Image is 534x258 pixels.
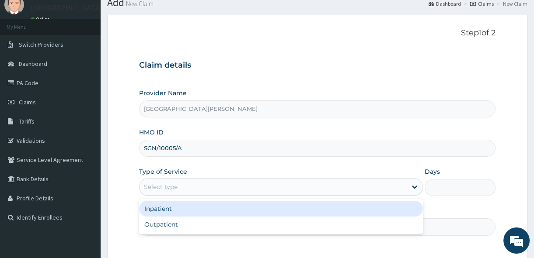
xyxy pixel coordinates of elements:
span: Dashboard [19,60,47,68]
div: Minimize live chat window [143,4,164,25]
div: Chat with us now [45,49,147,60]
label: Type of Service [139,167,187,176]
label: Provider Name [139,89,187,97]
label: Days [425,167,440,176]
small: New Claim [124,0,154,7]
label: HMO ID [139,128,164,137]
h3: Claim details [139,61,496,70]
p: Step 1 of 2 [139,28,496,38]
div: Outpatient [139,217,423,232]
span: Switch Providers [19,41,63,48]
img: d_794563401_company_1708531726252_794563401 [16,44,35,65]
span: Claims [19,98,36,106]
textarea: Type your message and hit 'Enter' [4,168,167,199]
span: We're online! [51,75,121,163]
div: Select type [144,182,178,191]
span: Tariffs [19,117,35,125]
input: Enter HMO ID [139,140,496,157]
a: Online [31,16,52,22]
div: Inpatient [139,201,423,217]
p: [GEOGRAPHIC_DATA][PERSON_NAME] [31,4,160,12]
